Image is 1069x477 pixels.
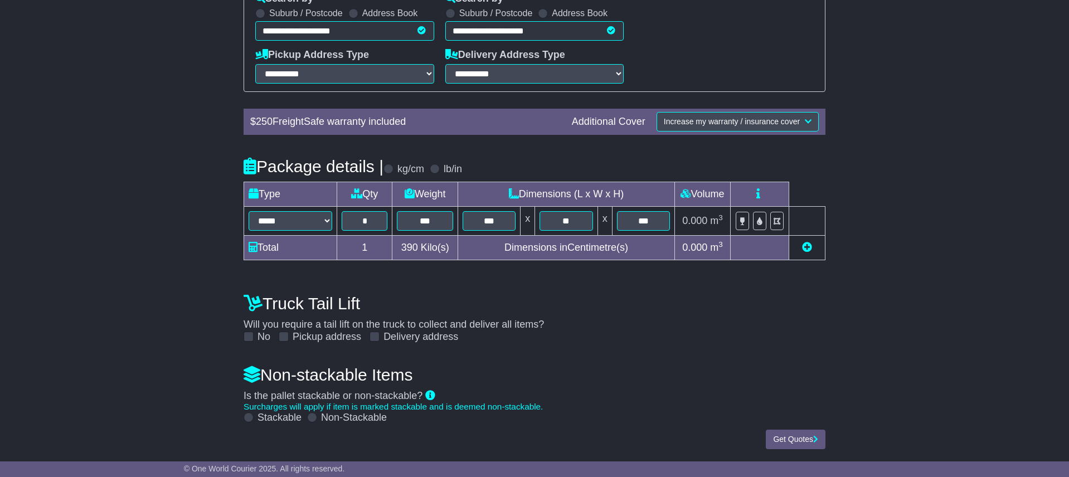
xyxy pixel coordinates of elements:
[718,213,723,222] sup: 3
[257,412,302,424] label: Stackable
[257,331,270,343] label: No
[269,8,343,18] label: Suburb / Postcode
[710,242,723,253] span: m
[184,464,345,473] span: © One World Courier 2025. All rights reserved.
[445,49,565,61] label: Delivery Address Type
[674,182,730,206] td: Volume
[444,163,462,176] label: lb/in
[337,235,392,260] td: 1
[397,163,424,176] label: kg/cm
[383,331,458,343] label: Delivery address
[244,390,422,401] span: Is the pallet stackable or non-stackable?
[459,8,533,18] label: Suburb / Postcode
[245,116,566,128] div: $ FreightSafe warranty included
[718,240,723,249] sup: 3
[664,117,800,126] span: Increase my warranty / insurance cover
[458,182,675,206] td: Dimensions (L x W x H)
[244,294,825,313] h4: Truck Tail Lift
[255,49,369,61] label: Pickup Address Type
[521,206,535,235] td: x
[244,157,383,176] h4: Package details |
[238,289,831,343] div: Will you require a tail lift on the truck to collect and deliver all items?
[458,235,675,260] td: Dimensions in Centimetre(s)
[401,242,418,253] span: 390
[657,112,819,132] button: Increase my warranty / insurance cover
[256,116,273,127] span: 250
[682,215,707,226] span: 0.000
[293,331,361,343] label: Pickup address
[766,430,825,449] button: Get Quotes
[244,402,825,412] div: Surcharges will apply if item is marked stackable and is deemed non-stackable.
[362,8,418,18] label: Address Book
[244,182,337,206] td: Type
[244,366,825,384] h4: Non-stackable Items
[682,242,707,253] span: 0.000
[597,206,612,235] td: x
[244,235,337,260] td: Total
[566,116,651,128] div: Additional Cover
[710,215,723,226] span: m
[337,182,392,206] td: Qty
[321,412,387,424] label: Non-Stackable
[392,182,458,206] td: Weight
[802,242,812,253] a: Add new item
[552,8,608,18] label: Address Book
[392,235,458,260] td: Kilo(s)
